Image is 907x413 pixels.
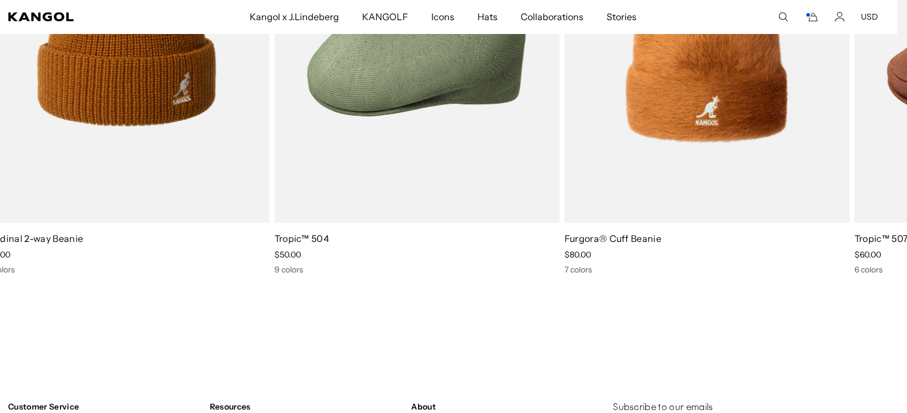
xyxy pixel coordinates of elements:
[861,12,878,22] button: USD
[564,233,661,244] a: Furgora® Cuff Beanie
[411,401,604,412] h4: About
[210,401,402,412] h4: Resources
[854,249,880,260] span: $60.00
[8,12,161,21] a: Kangol
[834,12,845,22] a: Account
[778,12,788,22] summary: Search here
[564,264,849,275] div: 7 colors
[274,264,559,275] div: 9 colors
[564,249,590,260] span: $80.00
[274,249,300,260] span: $50.00
[8,401,201,412] h4: Customer Service
[274,233,329,244] a: Tropic™ 504
[804,12,818,22] button: Cart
